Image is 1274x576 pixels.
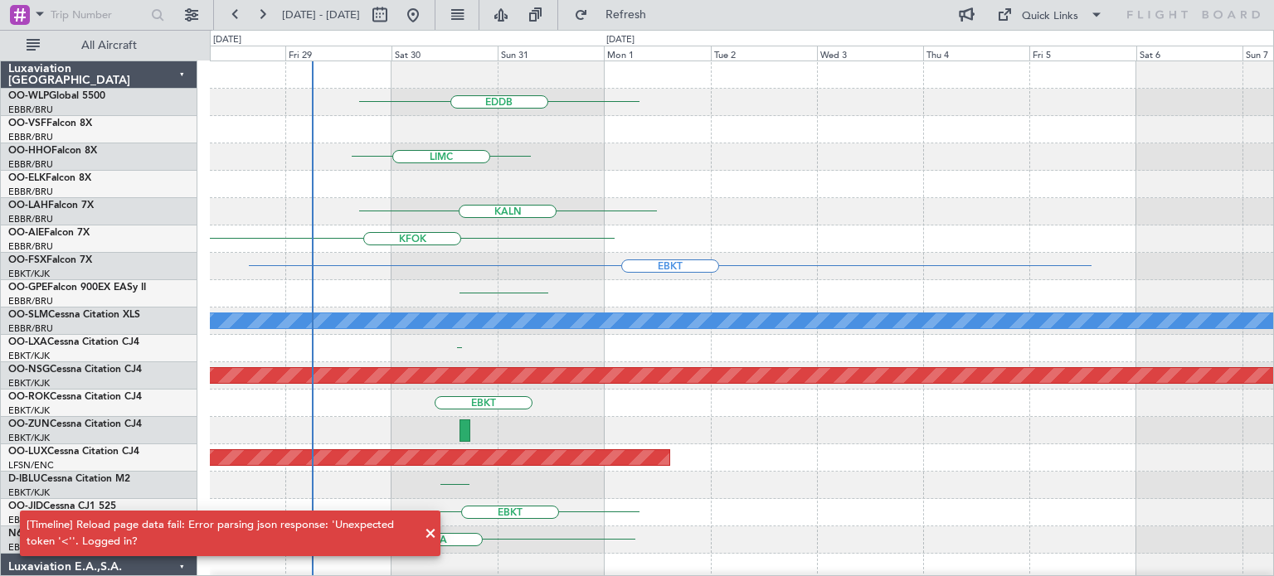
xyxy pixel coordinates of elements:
a: OO-NSGCessna Citation CJ4 [8,365,142,375]
input: Trip Number [51,2,146,27]
span: OO-WLP [8,91,49,101]
span: All Aircraft [43,40,175,51]
span: OO-VSF [8,119,46,128]
a: EBKT/KJK [8,350,50,362]
a: EBKT/KJK [8,268,50,280]
a: OO-ROKCessna Citation CJ4 [8,392,142,402]
div: Tue 2 [711,46,817,61]
span: OO-AIE [8,228,44,238]
span: OO-ELK [8,173,46,183]
div: Wed 3 [817,46,923,61]
span: Refresh [591,9,661,21]
a: EBBR/BRU [8,158,53,171]
span: OO-FSX [8,255,46,265]
a: OO-LUXCessna Citation CJ4 [8,447,139,457]
span: OO-GPE [8,283,47,293]
a: EBKT/KJK [8,404,50,417]
div: Fri 29 [285,46,391,61]
div: Mon 1 [604,46,710,61]
a: OO-FSXFalcon 7X [8,255,92,265]
span: OO-ROK [8,392,50,402]
a: OO-HHOFalcon 8X [8,146,97,156]
div: Sun 31 [498,46,604,61]
a: OO-ELKFalcon 8X [8,173,91,183]
a: OO-LXACessna Citation CJ4 [8,337,139,347]
a: EBBR/BRU [8,213,53,225]
a: EBKT/KJK [8,432,50,444]
a: OO-VSFFalcon 8X [8,119,92,128]
span: OO-LAH [8,201,48,211]
a: OO-WLPGlobal 5500 [8,91,105,101]
a: OO-LAHFalcon 7X [8,201,94,211]
span: OO-HHO [8,146,51,156]
div: [DATE] [213,33,241,47]
span: [DATE] - [DATE] [282,7,360,22]
button: All Aircraft [18,32,180,59]
span: OO-LUX [8,447,47,457]
button: Quick Links [989,2,1111,28]
a: EBBR/BRU [8,240,53,253]
a: OO-SLMCessna Citation XLS [8,310,140,320]
span: OO-LXA [8,337,47,347]
div: Fri 5 [1029,46,1135,61]
a: EBBR/BRU [8,295,53,307]
div: Thu 4 [923,46,1029,61]
span: OO-NSG [8,365,50,375]
a: OO-ZUNCessna Citation CJ4 [8,419,142,429]
a: OO-AIEFalcon 7X [8,228,90,238]
a: LFSN/ENC [8,459,54,472]
a: EBKT/KJK [8,377,50,390]
a: EBBR/BRU [8,322,53,335]
div: [Timeline] Reload page data fail: Error parsing json response: 'Unexpected token '<''. Logged in? [27,517,416,549]
a: EBBR/BRU [8,104,53,116]
a: EBBR/BRU [8,131,53,143]
div: Sat 6 [1136,46,1242,61]
div: [DATE] [606,33,635,47]
button: Refresh [566,2,666,28]
div: Quick Links [1022,8,1078,25]
a: EBBR/BRU [8,186,53,198]
span: D-IBLU [8,474,41,484]
div: Thu 28 [178,46,284,61]
span: OO-ZUN [8,419,50,429]
a: D-IBLUCessna Citation M2 [8,474,130,484]
a: EBKT/KJK [8,486,50,499]
a: OO-GPEFalcon 900EX EASy II [8,283,146,293]
span: OO-SLM [8,310,48,320]
div: Sat 30 [391,46,498,61]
